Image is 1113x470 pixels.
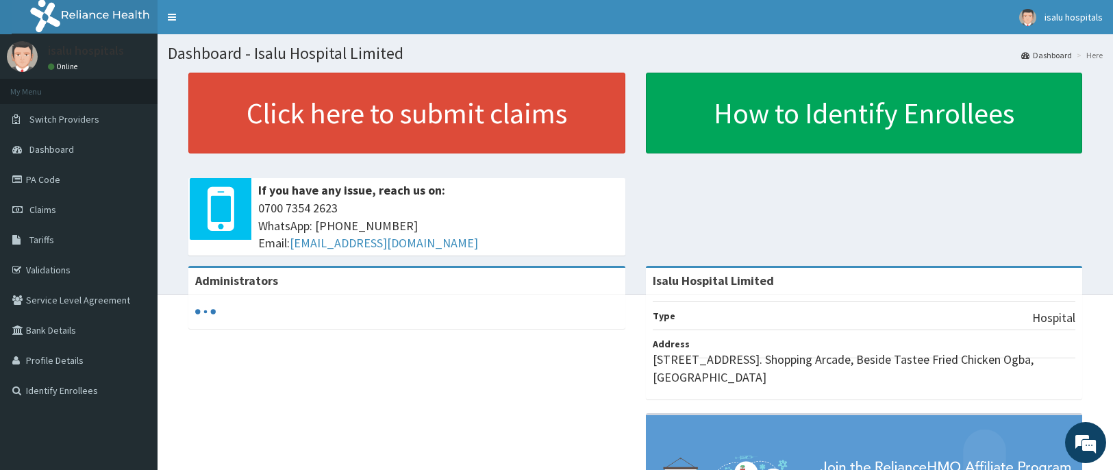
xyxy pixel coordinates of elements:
[653,310,675,322] b: Type
[7,41,38,72] img: User Image
[29,143,74,156] span: Dashboard
[1021,49,1072,61] a: Dashboard
[188,73,625,153] a: Click here to submit claims
[653,351,1076,386] p: [STREET_ADDRESS]. Shopping Arcade, Beside Tastee Fried Chicken Ogba, [GEOGRAPHIC_DATA]
[1032,309,1075,327] p: Hospital
[48,62,81,71] a: Online
[29,113,99,125] span: Switch Providers
[653,338,690,350] b: Address
[195,301,216,322] svg: audio-loading
[290,235,478,251] a: [EMAIL_ADDRESS][DOMAIN_NAME]
[168,45,1103,62] h1: Dashboard - Isalu Hospital Limited
[48,45,124,57] p: isalu hospitals
[29,203,56,216] span: Claims
[258,199,618,252] span: 0700 7354 2623 WhatsApp: [PHONE_NUMBER] Email:
[258,182,445,198] b: If you have any issue, reach us on:
[29,234,54,246] span: Tariffs
[646,73,1083,153] a: How to Identify Enrollees
[1045,11,1103,23] span: isalu hospitals
[1019,9,1036,26] img: User Image
[1073,49,1103,61] li: Here
[195,273,278,288] b: Administrators
[653,273,774,288] strong: Isalu Hospital Limited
